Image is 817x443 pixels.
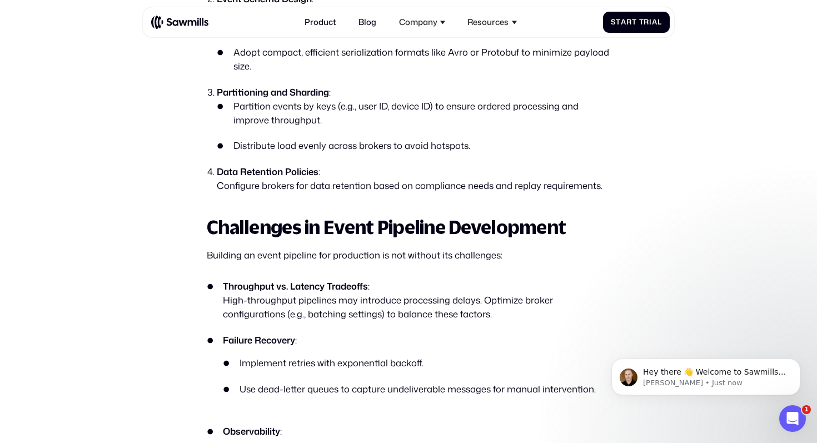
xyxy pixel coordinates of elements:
[298,11,342,33] a: Product
[639,18,644,26] span: T
[461,11,522,33] div: Resources
[352,11,382,33] a: Blog
[217,6,610,34] li: Use schema registries (e.g., Confluent Schema Registry) to enforce compatibility across producers...
[207,217,610,238] h2: Challenges in Event Pipeline Development
[217,86,610,153] li: :
[217,139,610,153] li: Distribute load evenly across brokers to avoid hotspots.
[595,335,817,413] iframe: Intercom notifications message
[207,280,610,321] li: : High-throughput pipelines may introduce processing delays. Optimize broker configurations (e.g....
[657,18,662,26] span: l
[399,17,437,27] div: Company
[223,382,610,396] li: Use dead-letter queues to capture undeliverable messages for manual intervention.
[603,12,670,32] a: StartTrial
[802,405,811,414] span: 1
[616,18,621,26] span: t
[207,334,610,412] li: :
[217,165,610,193] li: : Configure brokers for data retention based on compliance needs and replay requirements.
[207,247,610,263] p: Building an event pipeline for production is not without its challenges:
[223,280,368,292] strong: Throughput vs. Latency Tradeoffs
[223,334,295,346] strong: Failure Recovery
[48,43,192,53] p: Message from Winston, sent Just now
[652,18,657,26] span: a
[217,165,318,178] strong: Data Retention Policies
[632,18,637,26] span: t
[223,425,280,437] strong: Observability
[644,18,649,26] span: r
[217,99,610,127] li: Partition events by keys (e.g., user ID, device ID) to ensure ordered processing and improve thro...
[48,32,191,96] span: Hey there 👋 Welcome to Sawmills. The smart telemetry management platform that solves cost, qualit...
[649,18,652,26] span: i
[611,18,616,26] span: S
[393,11,451,33] div: Company
[621,18,626,26] span: a
[467,17,509,27] div: Resources
[626,18,632,26] span: r
[217,46,610,73] li: Adopt compact, efficient serialization formats like Avro or Protobuf to minimize payload size.
[217,86,329,98] strong: Partitioning and Sharding
[779,405,806,432] iframe: Intercom live chat
[223,356,610,370] li: Implement retries with exponential backoff.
